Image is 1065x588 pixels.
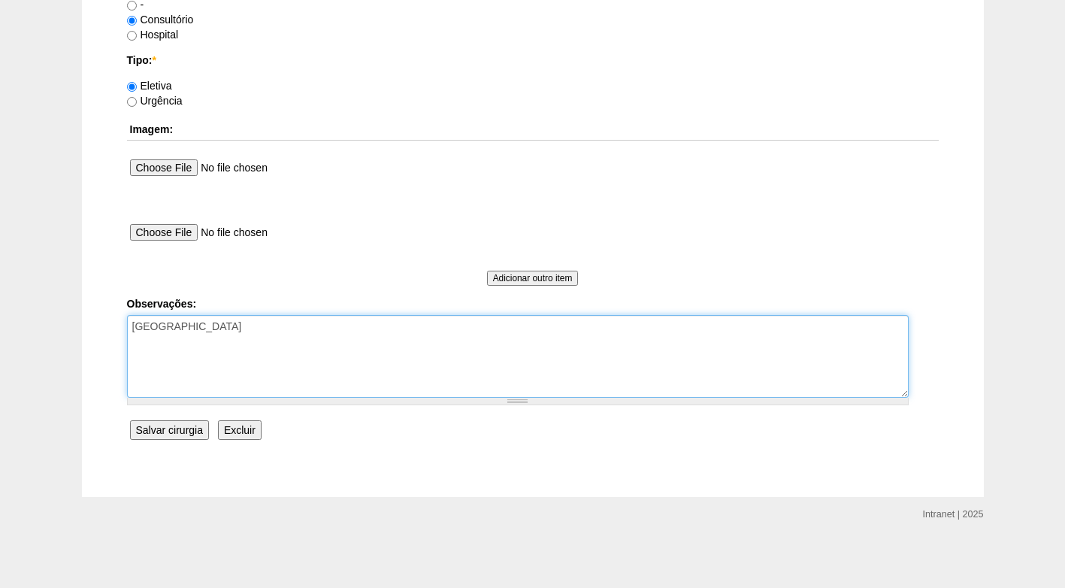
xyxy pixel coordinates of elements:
th: Imagem: [127,119,939,141]
input: Salvar cirurgia [130,420,209,440]
input: Adicionar outro item [487,271,579,286]
input: - [127,1,137,11]
label: Eletiva [127,80,172,92]
label: Tipo: [127,53,939,68]
input: Consultório [127,16,137,26]
span: Este campo é obrigatório. [152,54,156,66]
input: Urgência [127,97,137,107]
label: Observações: [127,296,939,311]
label: Consultório [127,14,194,26]
label: Hospital [127,29,179,41]
input: Excluir [218,420,262,440]
input: Eletiva [127,82,137,92]
label: Urgência [127,95,183,107]
input: Hospital [127,31,137,41]
div: Intranet | 2025 [923,507,984,522]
